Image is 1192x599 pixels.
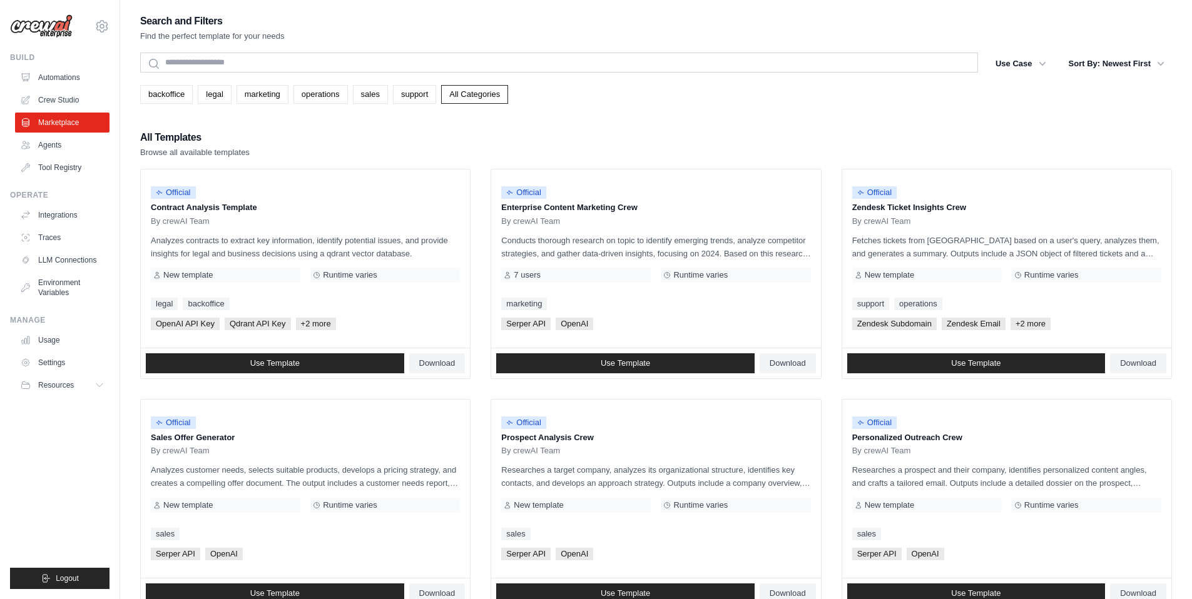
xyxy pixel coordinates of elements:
span: Download [419,588,456,598]
a: legal [198,85,231,104]
span: Logout [56,573,79,583]
span: Runtime varies [323,270,377,280]
button: Resources [15,375,110,395]
p: Prospect Analysis Crew [501,431,810,444]
span: Official [852,186,897,199]
span: Serper API [852,548,902,560]
span: Official [151,416,196,429]
span: By crewAI Team [151,216,210,226]
span: Use Template [250,358,300,368]
a: Use Template [847,353,1106,373]
a: backoffice [183,298,229,310]
a: support [852,298,889,310]
span: OpenAI [205,548,243,560]
span: Download [1120,588,1156,598]
span: OpenAI [556,318,593,330]
span: Resources [38,380,74,390]
span: OpenAI [556,548,593,560]
button: Sort By: Newest First [1061,53,1172,75]
div: Build [10,53,110,63]
span: Runtime varies [323,500,377,510]
span: New template [865,270,914,280]
p: Zendesk Ticket Insights Crew [852,201,1161,214]
span: 7 users [514,270,541,280]
p: Researches a target company, analyzes its organizational structure, identifies key contacts, and ... [501,463,810,490]
p: Sales Offer Generator [151,431,460,444]
a: sales [353,85,388,104]
a: operations [293,85,348,104]
span: +2 more [1011,318,1051,330]
a: Download [1110,353,1166,373]
span: Runtime varies [673,500,728,510]
p: Analyzes customer needs, selects suitable products, develops a pricing strategy, and creates a co... [151,463,460,490]
a: legal [151,298,178,310]
p: Personalized Outreach Crew [852,431,1161,444]
a: marketing [237,85,288,104]
p: Analyzes contracts to extract key information, identify potential issues, and provide insights fo... [151,234,460,260]
span: Serper API [151,548,200,560]
span: Zendesk Subdomain [852,318,937,330]
span: Serper API [501,318,551,330]
span: Download [419,358,456,368]
span: Use Template [951,358,1001,368]
button: Use Case [988,53,1054,75]
p: Browse all available templates [140,146,250,159]
span: Official [501,416,546,429]
span: New template [514,500,563,510]
span: Download [770,358,806,368]
a: sales [501,528,530,540]
span: New template [865,500,914,510]
span: Official [852,416,897,429]
span: Zendesk Email [942,318,1006,330]
p: Researches a prospect and their company, identifies personalized content angles, and crafts a tai... [852,463,1161,490]
span: Use Template [601,358,650,368]
p: Fetches tickets from [GEOGRAPHIC_DATA] based on a user's query, analyzes them, and generates a su... [852,234,1161,260]
div: Manage [10,315,110,325]
a: LLM Connections [15,250,110,270]
span: Official [501,186,546,199]
a: All Categories [441,85,508,104]
span: +2 more [296,318,336,330]
a: backoffice [140,85,193,104]
h2: Search and Filters [140,13,285,30]
p: Contract Analysis Template [151,201,460,214]
p: Find the perfect template for your needs [140,30,285,43]
span: Download [770,588,806,598]
a: sales [151,528,180,540]
span: Use Template [250,588,300,598]
a: Usage [15,330,110,350]
p: Enterprise Content Marketing Crew [501,201,810,214]
a: sales [852,528,881,540]
a: Traces [15,228,110,248]
span: New template [163,270,213,280]
span: Official [151,186,196,199]
a: Settings [15,353,110,373]
span: By crewAI Team [501,446,560,456]
a: Download [760,353,816,373]
span: OpenAI API Key [151,318,220,330]
span: Runtime varies [1024,500,1079,510]
span: Use Template [601,588,650,598]
a: Automations [15,68,110,88]
span: Runtime varies [673,270,728,280]
span: By crewAI Team [852,216,911,226]
span: New template [163,500,213,510]
div: Operate [10,190,110,200]
h2: All Templates [140,129,250,146]
img: Logo [10,14,73,38]
span: Use Template [951,588,1001,598]
span: Download [1120,358,1156,368]
button: Logout [10,568,110,589]
a: Use Template [496,353,755,373]
a: Download [409,353,466,373]
a: support [393,85,436,104]
a: Use Template [146,353,404,373]
span: Qdrant API Key [225,318,291,330]
span: By crewAI Team [151,446,210,456]
a: Integrations [15,205,110,225]
span: By crewAI Team [852,446,911,456]
a: Environment Variables [15,273,110,303]
a: Crew Studio [15,90,110,110]
span: OpenAI [907,548,944,560]
p: Conducts thorough research on topic to identify emerging trends, analyze competitor strategies, a... [501,234,810,260]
